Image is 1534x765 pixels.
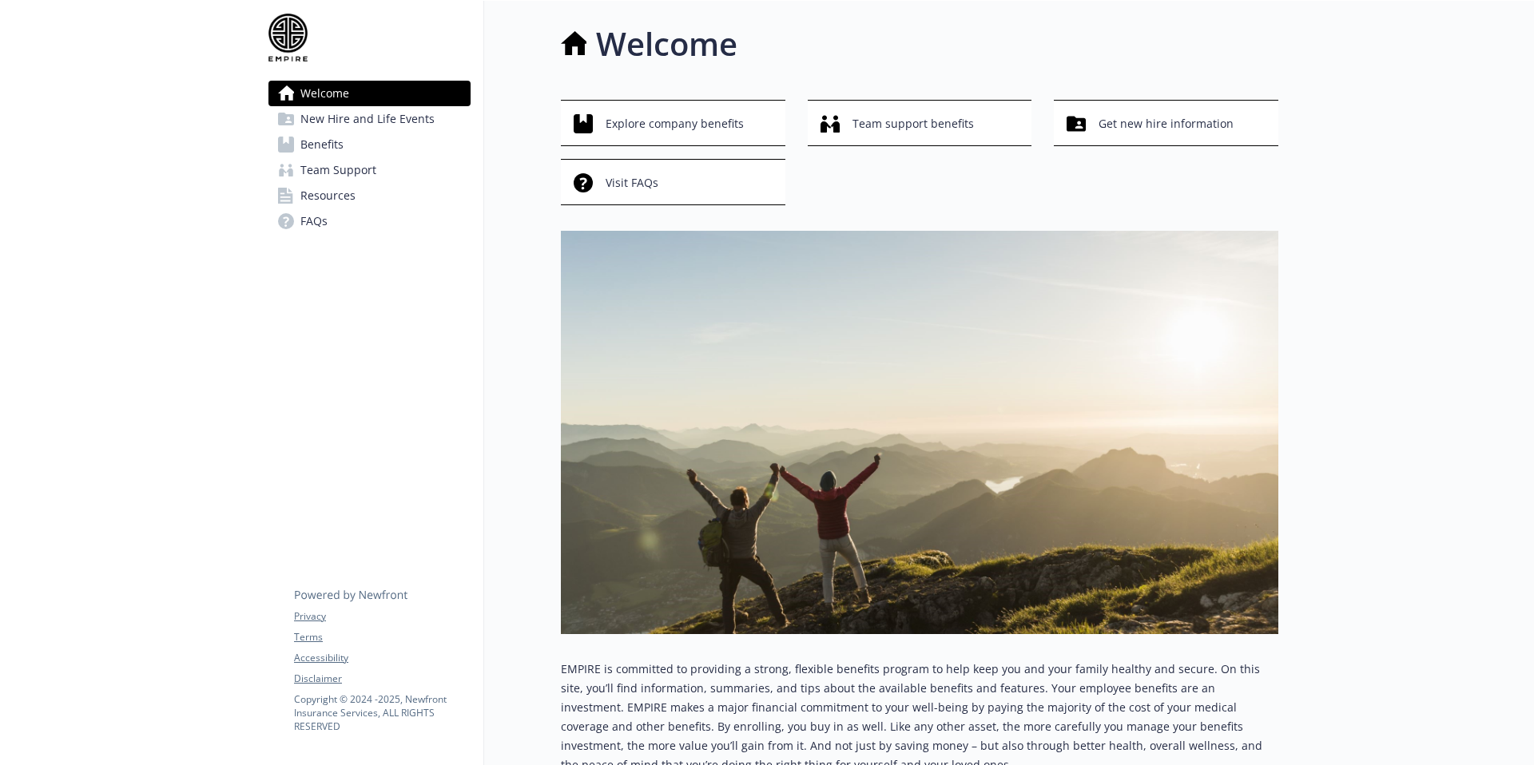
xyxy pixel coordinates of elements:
button: Explore company benefits [561,100,785,146]
span: Team support benefits [852,109,974,139]
a: Resources [268,183,471,208]
a: Team Support [268,157,471,183]
a: Benefits [268,132,471,157]
span: Welcome [300,81,349,106]
button: Team support benefits [808,100,1032,146]
a: New Hire and Life Events [268,106,471,132]
span: Visit FAQs [606,168,658,198]
a: Accessibility [294,651,470,665]
a: Disclaimer [294,672,470,686]
span: Team Support [300,157,376,183]
span: Get new hire information [1099,109,1234,139]
button: Get new hire information [1054,100,1278,146]
span: Benefits [300,132,344,157]
a: Terms [294,630,470,644]
a: Welcome [268,81,471,106]
a: FAQs [268,208,471,234]
p: Copyright © 2024 - 2025 , Newfront Insurance Services, ALL RIGHTS RESERVED [294,692,470,733]
button: Visit FAQs [561,159,785,205]
a: Privacy [294,609,470,624]
span: Explore company benefits [606,109,744,139]
h1: Welcome [596,20,737,68]
img: overview page banner [561,231,1278,634]
span: FAQs [300,208,328,234]
span: Resources [300,183,356,208]
span: New Hire and Life Events [300,106,435,132]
